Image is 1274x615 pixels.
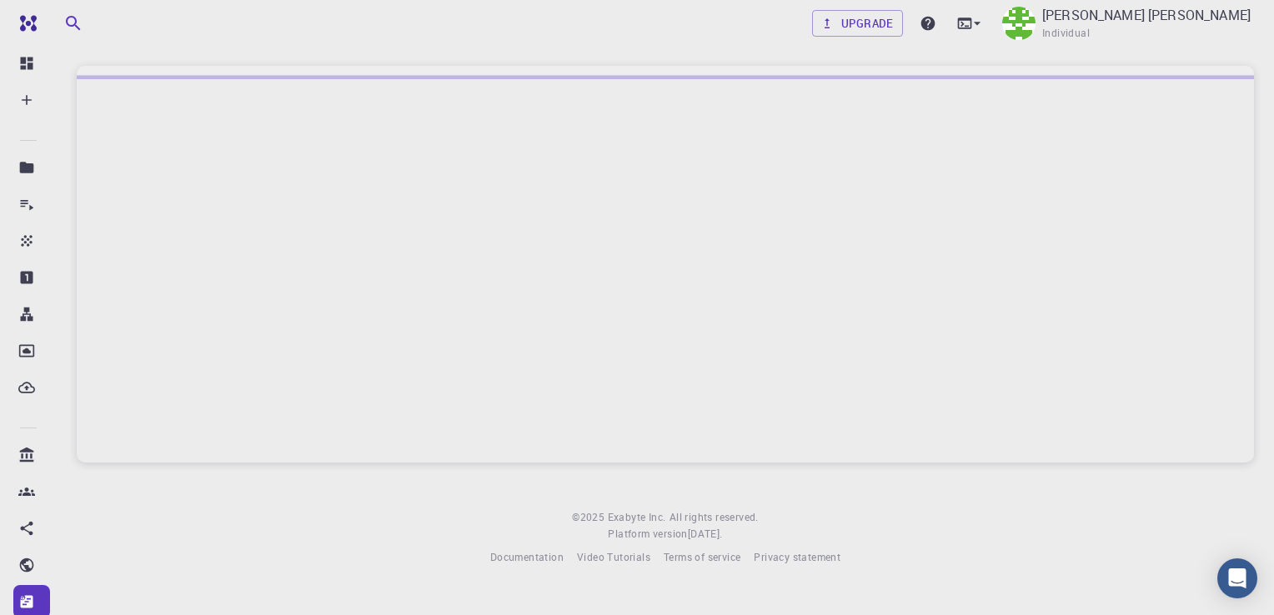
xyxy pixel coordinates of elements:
[664,550,740,563] span: Terms of service
[608,526,687,542] span: Platform version
[664,549,740,566] a: Terms of service
[572,509,607,526] span: © 2025
[670,509,759,526] span: All rights reserved.
[608,509,666,526] a: Exabyte Inc.
[490,549,564,566] a: Documentation
[577,550,650,563] span: Video Tutorials
[13,15,37,32] img: logo
[1217,558,1257,598] div: Open Intercom Messenger
[490,550,564,563] span: Documentation
[1042,5,1251,25] p: [PERSON_NAME] [PERSON_NAME]
[608,510,666,523] span: Exabyte Inc.
[688,526,723,542] a: [DATE].
[577,549,650,566] a: Video Tutorials
[1042,25,1090,42] span: Individual
[688,527,723,540] span: [DATE] .
[812,10,903,37] a: Upgrade
[754,550,840,563] span: Privacy statement
[754,549,840,566] a: Privacy statement
[1002,7,1036,40] img: Jagdish Navnath Ghotekar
